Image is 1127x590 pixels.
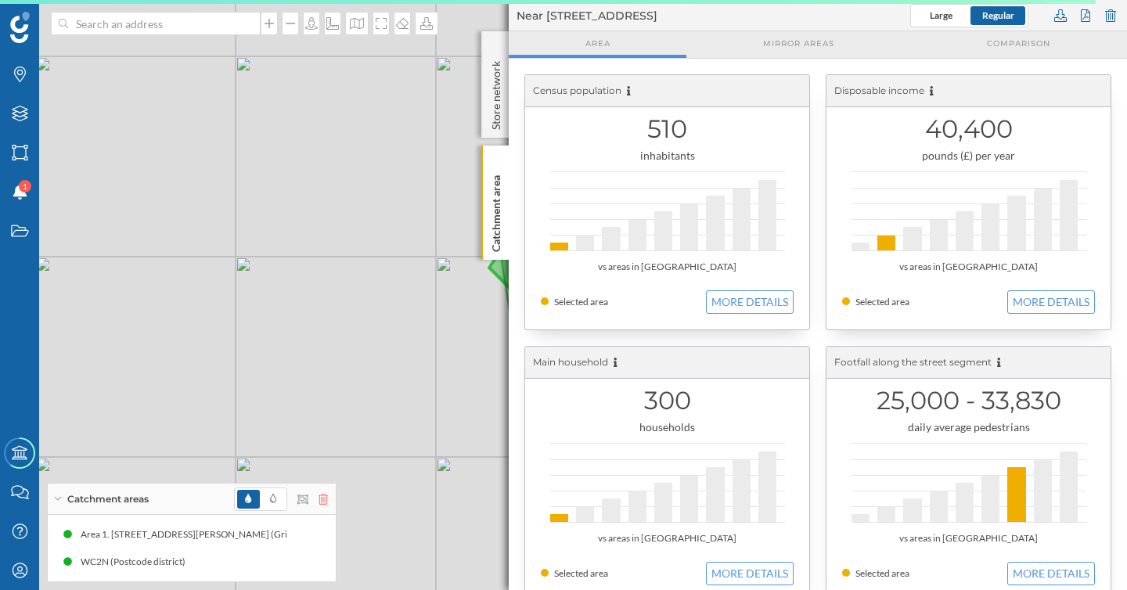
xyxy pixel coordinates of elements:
[541,531,794,546] div: vs areas in [GEOGRAPHIC_DATA]
[826,347,1111,379] div: Footfall along the street segment
[541,259,794,275] div: vs areas in [GEOGRAPHIC_DATA]
[982,9,1014,21] span: Regular
[488,169,504,252] p: Catchment area
[541,386,794,416] h1: 300
[31,11,107,25] span: Assistance
[842,419,1095,435] div: daily average pedestrians
[81,527,304,542] div: Area 1. [STREET_ADDRESS][PERSON_NAME] (Grid)
[763,38,834,49] span: Mirror areas
[855,567,909,579] span: Selected area
[10,12,30,43] img: Geoblink Logo
[842,386,1095,416] h1: 25,000 - 33,830
[488,55,504,130] p: Store network
[987,38,1050,49] span: Comparison
[842,259,1095,275] div: vs areas in [GEOGRAPHIC_DATA]
[1007,562,1095,585] button: MORE DETAILS
[706,290,794,314] button: MORE DETAILS
[826,75,1111,107] div: Disposable income
[525,75,809,107] div: Census population
[706,562,794,585] button: MORE DETAILS
[517,8,657,23] span: Near [STREET_ADDRESS]
[842,114,1095,144] h1: 40,400
[930,9,952,21] span: Large
[525,347,809,379] div: Main household
[842,148,1095,164] div: pounds (£) per year
[67,492,149,506] span: Catchment areas
[541,148,794,164] div: inhabitants
[81,554,193,570] div: WC2N (Postcode district)
[1007,290,1095,314] button: MORE DETAILS
[23,178,27,194] span: 1
[541,419,794,435] div: households
[554,296,608,308] span: Selected area
[855,296,909,308] span: Selected area
[554,567,608,579] span: Selected area
[541,114,794,144] h1: 510
[842,531,1095,546] div: vs areas in [GEOGRAPHIC_DATA]
[585,38,610,49] span: Area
